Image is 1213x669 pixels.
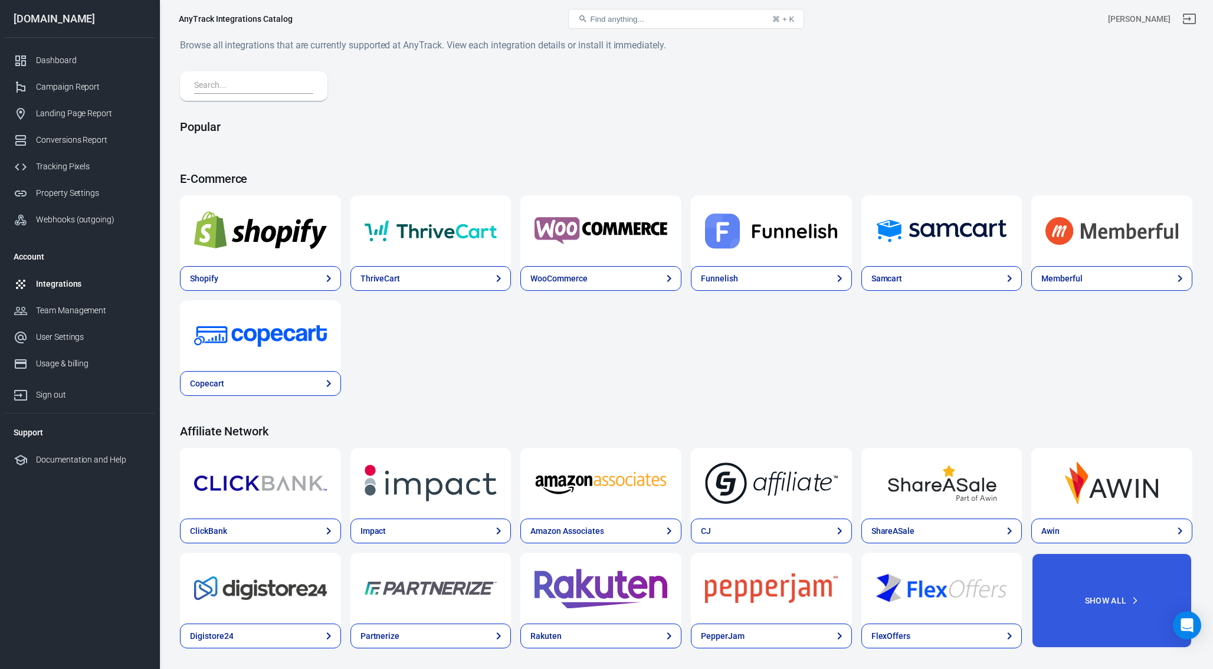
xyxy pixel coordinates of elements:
[36,358,146,370] div: Usage & billing
[530,525,604,537] div: Amazon Associates
[1031,195,1192,266] a: Memberful
[1031,519,1192,543] a: Awin
[1041,525,1060,537] div: Awin
[520,195,681,266] a: WooCommerce
[194,78,309,94] input: Search...
[36,107,146,120] div: Landing Page Report
[4,180,155,206] a: Property Settings
[365,567,497,609] img: Partnerize
[350,624,512,648] a: Partnerize
[350,448,512,519] a: Impact
[36,187,146,199] div: Property Settings
[36,278,146,290] div: Integrations
[4,271,155,297] a: Integrations
[876,567,1008,609] img: FlexOffers
[36,331,146,343] div: User Settings
[36,54,146,67] div: Dashboard
[180,424,1192,438] h4: Affiliate Network
[36,160,146,173] div: Tracking Pixels
[36,134,146,146] div: Conversions Report
[4,242,155,271] li: Account
[871,525,915,537] div: ShareASale
[1175,5,1204,33] a: Sign out
[871,273,903,285] div: Samcart
[876,462,1008,504] img: ShareASale
[36,214,146,226] div: Webhooks (outgoing)
[4,377,155,408] a: Sign out
[530,273,587,285] div: WooCommerce
[4,100,155,127] a: Landing Page Report
[691,195,852,266] a: Funnelish
[180,300,341,371] a: Copecart
[36,81,146,93] div: Campaign Report
[190,525,227,537] div: ClickBank
[1108,13,1171,25] div: Account id: BeY51yNs
[36,304,146,317] div: Team Management
[194,209,327,252] img: Shopify
[194,567,327,609] img: Digistore24
[180,624,341,648] a: Digistore24
[691,553,852,624] a: PepperJam
[194,462,327,504] img: ClickBank
[4,418,155,447] li: Support
[180,120,1192,134] h4: Popular
[4,14,155,24] div: [DOMAIN_NAME]
[194,314,327,357] img: Copecart
[350,266,512,291] a: ThriveCart
[180,371,341,396] a: Copecart
[520,448,681,519] a: Amazon Associates
[180,519,341,543] a: ClickBank
[180,195,341,266] a: Shopify
[861,266,1022,291] a: Samcart
[360,525,386,537] div: Impact
[705,567,838,609] img: PepperJam
[360,630,400,642] div: Partnerize
[520,266,681,291] a: WooCommerce
[861,519,1022,543] a: ShareASale
[876,209,1008,252] img: Samcart
[190,630,233,642] div: Digistore24
[190,378,224,390] div: Copecart
[520,519,681,543] a: Amazon Associates
[180,172,1192,186] h4: E-Commerce
[179,13,293,25] div: AnyTrack Integrations Catalog
[1031,553,1192,648] button: Show All
[772,15,794,24] div: ⌘ + K
[520,553,681,624] a: Rakuten
[350,195,512,266] a: ThriveCart
[701,273,738,285] div: Funnelish
[4,324,155,350] a: User Settings
[861,624,1022,648] a: FlexOffers
[701,525,711,537] div: CJ
[1041,273,1083,285] div: Memberful
[365,462,497,504] img: Impact
[1031,266,1192,291] a: Memberful
[705,462,838,504] img: CJ
[535,209,667,252] img: WooCommerce
[568,9,804,29] button: Find anything...⌘ + K
[691,624,852,648] a: PepperJam
[1173,611,1201,640] div: Open Intercom Messenger
[691,448,852,519] a: CJ
[535,567,667,609] img: Rakuten
[1045,209,1178,252] img: Memberful
[4,127,155,153] a: Conversions Report
[350,519,512,543] a: Impact
[4,74,155,100] a: Campaign Report
[590,15,644,24] span: Find anything...
[180,448,341,519] a: ClickBank
[36,454,146,466] div: Documentation and Help
[4,350,155,377] a: Usage & billing
[871,630,911,642] div: FlexOffers
[190,273,218,285] div: Shopify
[180,553,341,624] a: Digistore24
[4,153,155,180] a: Tracking Pixels
[701,630,745,642] div: PepperJam
[180,266,341,291] a: Shopify
[520,624,681,648] a: Rakuten
[530,630,562,642] div: Rakuten
[4,206,155,233] a: Webhooks (outgoing)
[691,519,852,543] a: CJ
[861,553,1022,624] a: FlexOffers
[180,38,1192,53] h6: Browse all integrations that are currently supported at AnyTrack. View each integration details o...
